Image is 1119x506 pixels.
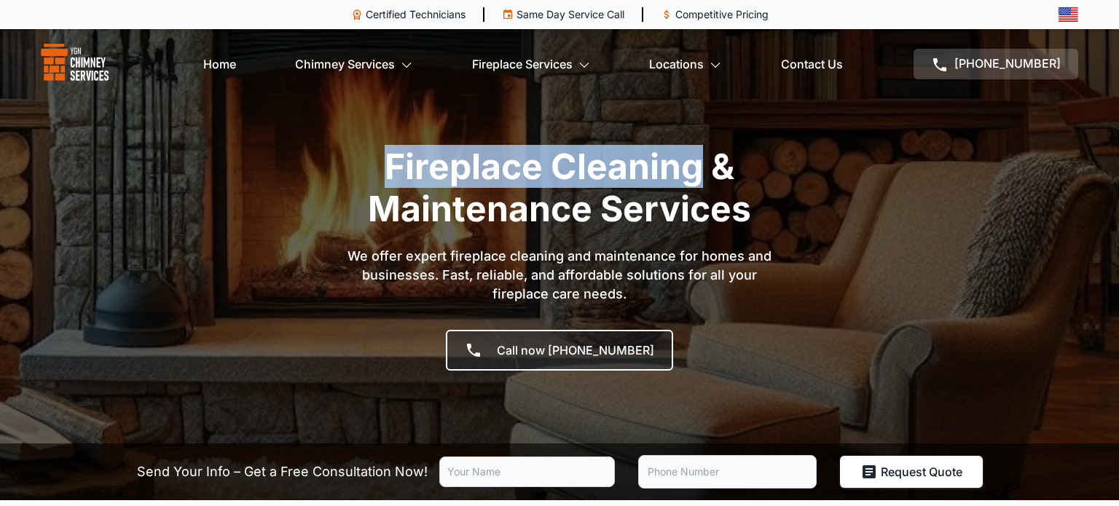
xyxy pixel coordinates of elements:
[295,50,412,79] a: Chimney Services
[472,50,590,79] a: Fireplace Services
[638,455,817,489] input: Phone Number
[781,50,843,79] a: Contact Us
[366,7,466,22] p: Certified Technicians
[446,330,673,371] a: Call now [PHONE_NUMBER]
[675,7,769,22] p: Competitive Pricing
[137,462,428,482] p: Send Your Info – Get a Free Consultation Now!
[439,456,615,487] input: Your Name
[840,456,983,488] button: Request Quote
[649,50,721,79] a: Locations
[203,50,236,79] a: Home
[954,56,1061,71] span: [PHONE_NUMBER]
[275,146,844,229] h1: Fireplace Cleaning & Maintenance Services
[914,49,1078,79] a: [PHONE_NUMBER]
[341,247,778,304] p: We offer expert fireplace cleaning and maintenance for homes and businesses. Fast, reliable, and ...
[517,7,624,22] p: Same Day Service Call
[41,44,109,84] img: logo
